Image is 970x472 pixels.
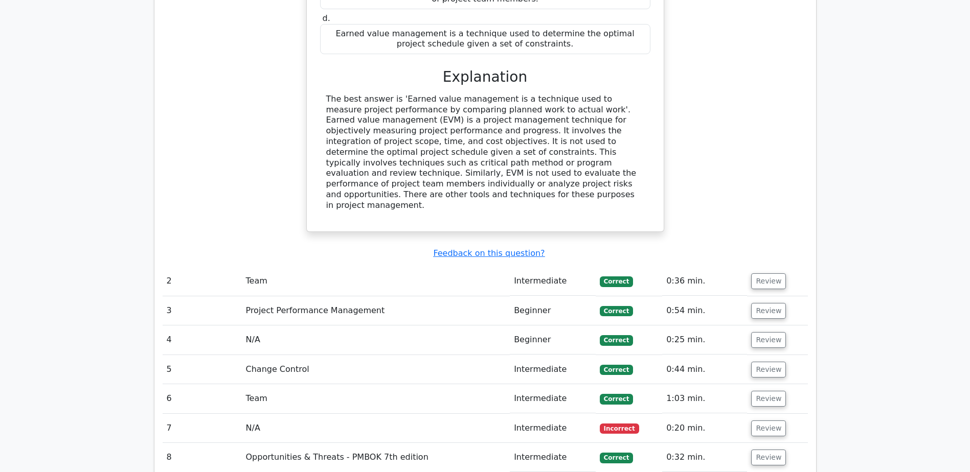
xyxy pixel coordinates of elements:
[662,355,747,384] td: 0:44 min.
[323,13,330,23] span: d.
[600,423,639,434] span: Incorrect
[242,384,510,413] td: Team
[433,248,545,258] a: Feedback on this question?
[751,391,786,407] button: Review
[163,384,242,413] td: 6
[662,325,747,355] td: 0:25 min.
[242,443,510,472] td: Opportunities & Threats - PMBOK 7th edition
[510,355,596,384] td: Intermediate
[662,267,747,296] td: 0:36 min.
[751,450,786,465] button: Review
[163,443,242,472] td: 8
[751,420,786,436] button: Review
[662,414,747,443] td: 0:20 min.
[600,394,633,404] span: Correct
[510,325,596,355] td: Beginner
[510,384,596,413] td: Intermediate
[662,296,747,325] td: 0:54 min.
[326,68,644,86] h3: Explanation
[510,414,596,443] td: Intermediate
[163,414,242,443] td: 7
[662,384,747,413] td: 1:03 min.
[163,267,242,296] td: 2
[242,267,510,296] td: Team
[510,296,596,325] td: Beginner
[600,453,633,463] span: Correct
[600,365,633,375] span: Correct
[326,94,644,211] div: The best answer is 'Earned value management is a technique used to measure project performance by...
[242,355,510,384] td: Change Control
[751,362,786,377] button: Review
[242,296,510,325] td: Project Performance Management
[600,276,633,287] span: Correct
[751,273,786,289] button: Review
[510,443,596,472] td: Intermediate
[751,303,786,319] button: Review
[163,355,242,384] td: 5
[662,443,747,472] td: 0:32 min.
[751,332,786,348] button: Review
[242,325,510,355] td: N/A
[510,267,596,296] td: Intermediate
[163,325,242,355] td: 4
[163,296,242,325] td: 3
[320,24,650,55] div: Earned value management is a technique used to determine the optimal project schedule given a set...
[600,335,633,345] span: Correct
[600,306,633,316] span: Correct
[242,414,510,443] td: N/A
